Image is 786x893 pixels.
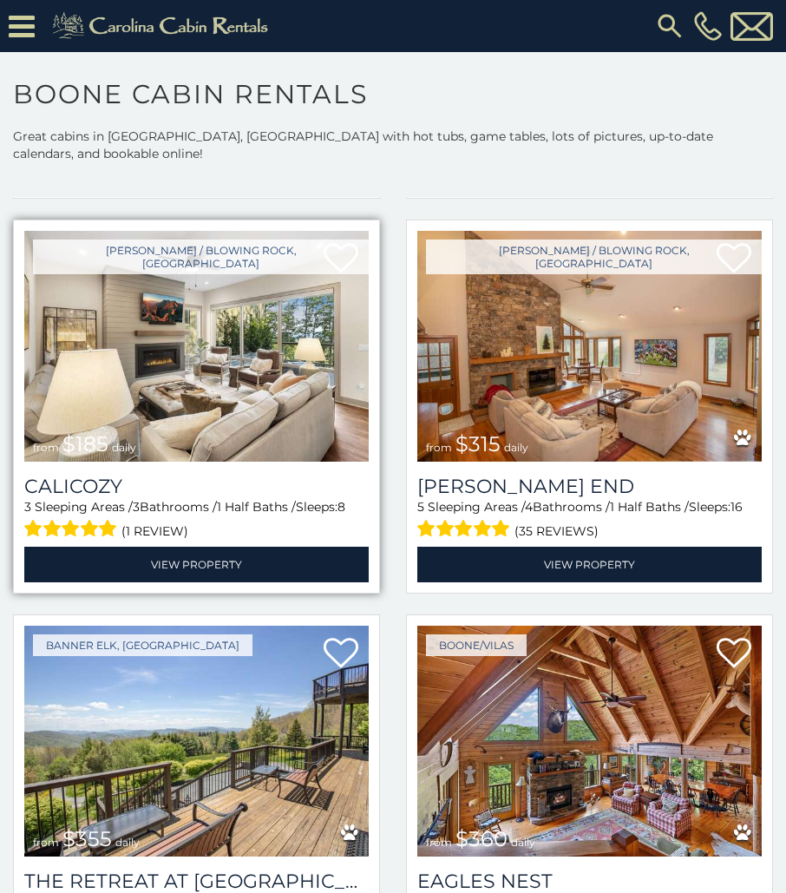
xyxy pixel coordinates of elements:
[43,9,283,43] img: Khaki-logo.png
[417,626,762,857] img: Eagles Nest
[511,836,535,849] span: daily
[324,636,358,673] a: Add to favorites
[24,475,369,498] a: Calicozy
[24,870,369,893] h3: The Retreat at Mountain Meadows
[24,231,369,462] img: Calicozy
[417,499,424,515] span: 5
[24,626,369,857] img: The Retreat at Mountain Meadows
[133,499,140,515] span: 3
[417,870,762,893] a: Eagles Nest
[24,870,369,893] a: The Retreat at [GEOGRAPHIC_DATA][PERSON_NAME]
[33,836,59,849] span: from
[24,499,31,515] span: 3
[417,475,762,498] a: [PERSON_NAME] End
[504,441,528,454] span: daily
[426,836,452,849] span: from
[62,826,112,851] span: $355
[337,499,345,515] span: 8
[24,547,369,582] a: View Property
[417,626,762,857] a: Eagles Nest from $360 daily
[717,636,751,673] a: Add to favorites
[654,10,685,42] img: search-regular.svg
[112,441,136,454] span: daily
[24,498,369,542] div: Sleeping Areas / Bathrooms / Sleeps:
[217,499,296,515] span: 1 Half Baths /
[730,499,743,515] span: 16
[417,498,762,542] div: Sleeping Areas / Bathrooms / Sleeps:
[417,231,762,462] img: Moss End
[33,240,369,274] a: [PERSON_NAME] / Blowing Rock, [GEOGRAPHIC_DATA]
[417,547,762,582] a: View Property
[62,431,108,456] span: $185
[426,441,452,454] span: from
[33,634,252,656] a: Banner Elk, [GEOGRAPHIC_DATA]
[514,520,599,542] span: (35 reviews)
[610,499,689,515] span: 1 Half Baths /
[417,231,762,462] a: Moss End from $315 daily
[24,231,369,462] a: Calicozy from $185 daily
[417,475,762,498] h3: Moss End
[426,634,527,656] a: Boone/Vilas
[24,626,369,857] a: The Retreat at Mountain Meadows from $355 daily
[115,836,140,849] span: daily
[455,431,501,456] span: $315
[426,240,762,274] a: [PERSON_NAME] / Blowing Rock, [GEOGRAPHIC_DATA]
[33,441,59,454] span: from
[525,499,533,515] span: 4
[121,520,188,542] span: (1 review)
[690,11,726,41] a: [PHONE_NUMBER]
[455,826,508,851] span: $360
